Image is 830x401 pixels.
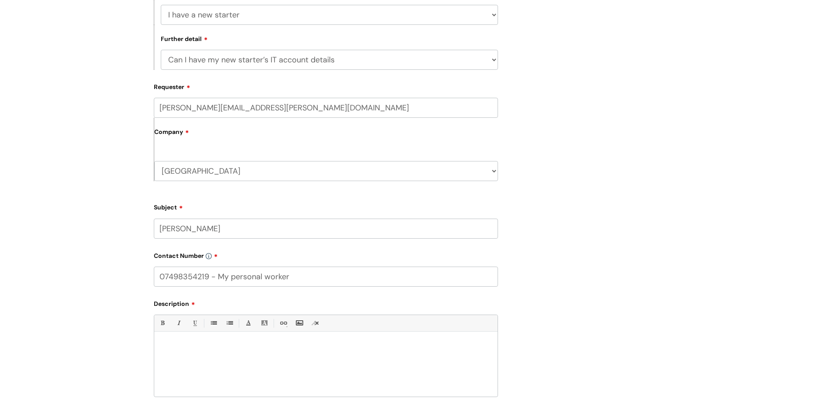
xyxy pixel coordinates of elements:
[154,249,498,260] label: Contact Number
[310,318,321,329] a: Remove formatting (Ctrl-\)
[154,98,498,118] input: Email
[243,318,254,329] a: Font Color
[224,318,235,329] a: 1. Ordered List (Ctrl-Shift-8)
[278,318,288,329] a: Link
[173,318,184,329] a: Italic (Ctrl-I)
[189,318,200,329] a: Underline(Ctrl-U)
[157,318,168,329] a: Bold (Ctrl-B)
[259,318,270,329] a: Back Color
[154,201,498,211] label: Subject
[206,253,212,259] img: info-icon.svg
[154,125,498,145] label: Company
[161,34,208,43] label: Further detail
[208,318,219,329] a: • Unordered List (Ctrl-Shift-7)
[154,297,498,308] label: Description
[154,80,498,91] label: Requester
[294,318,305,329] a: Insert Image...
